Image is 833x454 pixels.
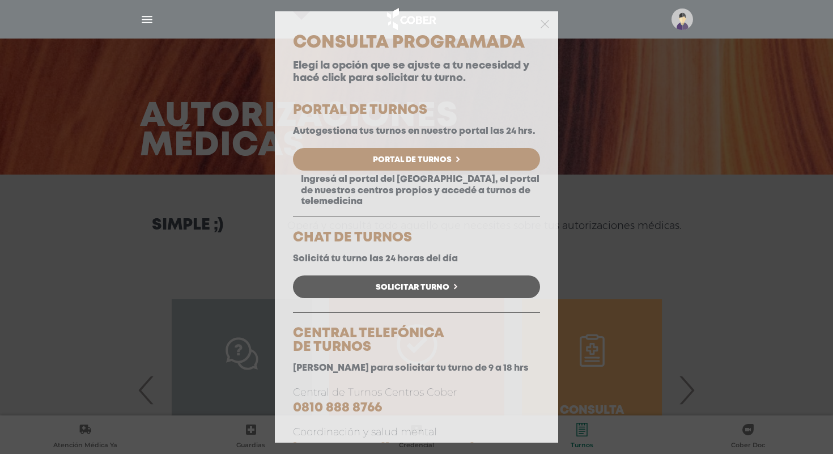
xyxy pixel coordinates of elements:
[293,253,540,264] p: Solicitá tu turno las 24 horas del día
[293,275,540,298] a: Solicitar Turno
[293,60,540,84] p: Elegí la opción que se ajuste a tu necesidad y hacé click para solicitar tu turno.
[293,174,540,207] p: Ingresá al portal del [GEOGRAPHIC_DATA], el portal de nuestros centros propios y accedé a turnos ...
[373,156,452,164] span: Portal de Turnos
[293,327,540,354] h5: CENTRAL TELEFÓNICA DE TURNOS
[293,402,382,414] a: 0810 888 8766
[293,35,525,50] span: Consulta Programada
[376,283,449,291] span: Solicitar Turno
[293,148,540,171] a: Portal de Turnos
[293,104,540,117] h5: PORTAL DE TURNOS
[293,385,540,416] p: Central de Turnos Centros Cober
[293,363,540,374] p: [PERSON_NAME] para solicitar tu turno de 9 a 18 hrs
[293,231,540,245] h5: CHAT DE TURNOS
[293,126,540,137] p: Autogestiona tus turnos en nuestro portal las 24 hrs.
